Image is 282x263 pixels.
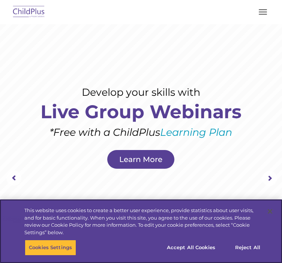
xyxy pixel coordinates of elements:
[25,240,76,256] button: Cookies Settings
[224,240,271,256] button: Reject All
[24,103,258,121] rs-layer: Live Group Webinars
[24,207,262,236] div: This website uses cookies to create a better user experience, provide statistics about user visit...
[39,126,243,138] rs-layer: *Free with a ChildPlus
[160,126,232,138] a: Learning Plan
[107,150,174,169] a: Learn More
[39,86,243,98] rs-layer: Develop your skills with
[262,203,278,220] button: Close
[163,240,219,256] button: Accept All Cookies
[11,3,46,21] img: ChildPlus by Procare Solutions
